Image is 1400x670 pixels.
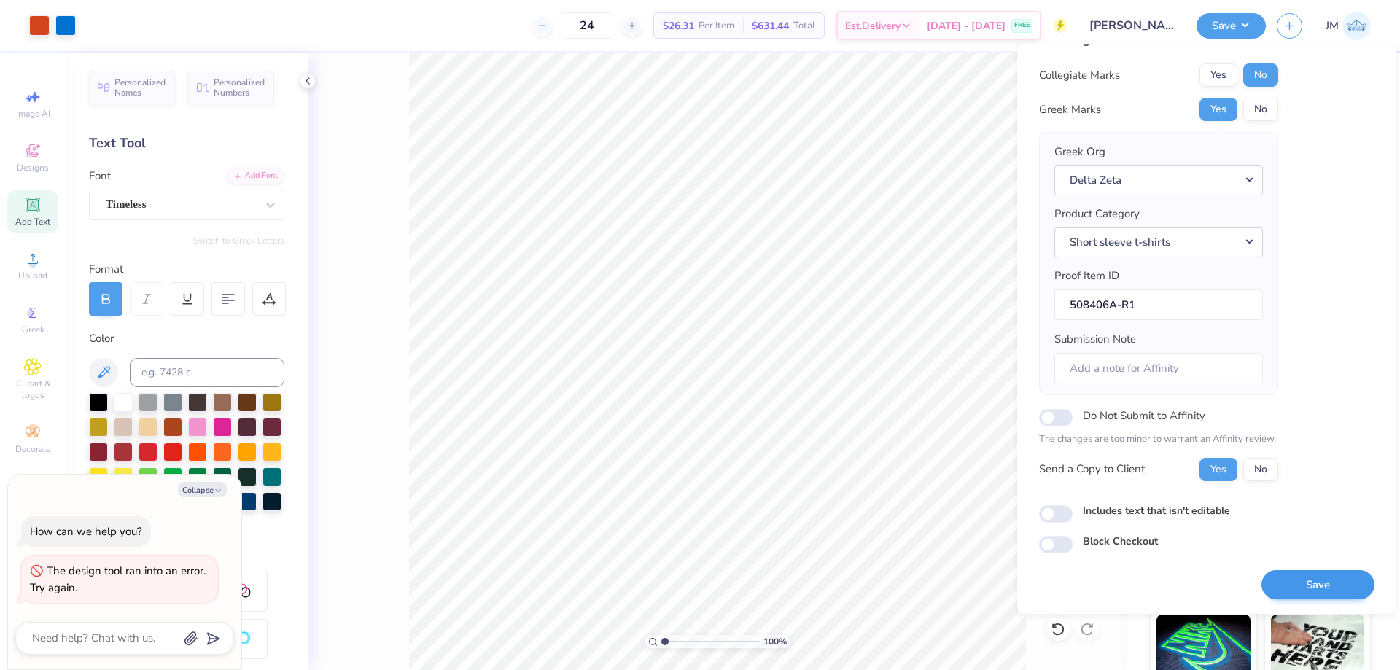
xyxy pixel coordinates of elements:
[15,443,50,455] span: Decorate
[193,235,284,246] button: Switch to Greek Letters
[1078,11,1186,40] input: Untitled Design
[927,18,1006,34] span: [DATE] - [DATE]
[89,133,284,153] div: Text Tool
[1083,406,1205,425] label: Do Not Submit to Affinity
[1039,67,1120,84] div: Collegiate Marks
[1199,63,1237,87] button: Yes
[1014,20,1030,31] span: FREE
[1083,534,1158,549] label: Block Checkout
[89,261,286,278] div: Format
[1342,12,1371,40] img: Joshua Macky Gaerlan
[1054,353,1263,384] input: Add a note for Affinity
[1243,458,1278,481] button: No
[752,18,789,34] span: $631.44
[30,524,142,539] div: How can we help you?
[178,482,227,497] button: Collapse
[1083,503,1230,518] label: Includes text that isn't editable
[793,18,815,34] span: Total
[227,168,284,184] div: Add Font
[1054,144,1105,160] label: Greek Org
[1054,331,1136,348] label: Submission Note
[30,564,206,595] div: The design tool ran into an error. Try again.
[1199,458,1237,481] button: Yes
[1039,461,1145,478] div: Send a Copy to Client
[22,324,44,335] span: Greek
[559,12,615,39] input: – –
[1326,12,1371,40] a: JM
[18,270,47,281] span: Upload
[214,77,265,98] span: Personalized Numbers
[1039,432,1278,447] p: The changes are too minor to warrant an Affinity review.
[763,635,787,648] span: 100 %
[699,18,734,34] span: Per Item
[1039,101,1101,118] div: Greek Marks
[1243,98,1278,121] button: No
[15,216,50,227] span: Add Text
[1261,570,1374,600] button: Save
[17,162,49,174] span: Designs
[845,18,901,34] span: Est. Delivery
[89,168,111,184] label: Font
[114,77,166,98] span: Personalized Names
[1054,165,1263,195] button: Delta Zeta
[1326,17,1339,34] span: JM
[1054,268,1119,284] label: Proof Item ID
[663,18,694,34] span: $26.31
[1054,206,1140,222] label: Product Category
[89,330,284,347] div: Color
[1054,227,1263,257] button: Short sleeve t-shirts
[1199,98,1237,121] button: Yes
[1197,13,1266,39] button: Save
[7,378,58,401] span: Clipart & logos
[16,108,50,120] span: Image AI
[1243,63,1278,87] button: No
[130,358,284,387] input: e.g. 7428 c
